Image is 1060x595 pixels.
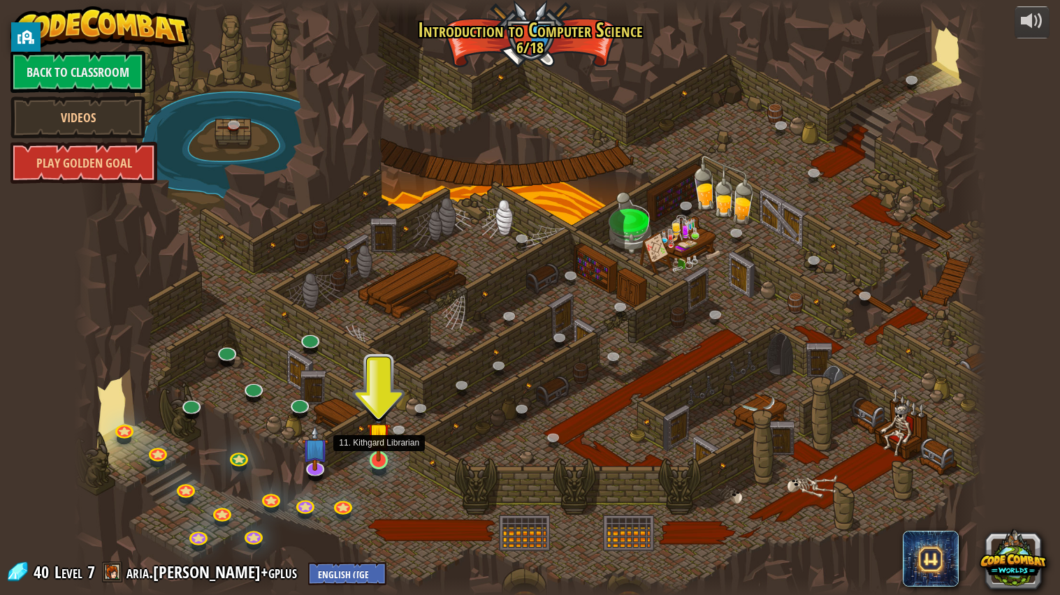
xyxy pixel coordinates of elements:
[10,6,189,48] img: CodeCombat - Learn how to code by playing a game
[302,425,328,471] img: level-banner-unstarted-subscriber.png
[126,561,301,583] a: aria.[PERSON_NAME]+gplus
[10,96,145,138] a: Videos
[10,51,145,93] a: Back to Classroom
[11,22,41,52] button: privacy banner
[1015,6,1050,39] button: Adjust volume
[87,561,95,583] span: 7
[55,561,82,584] span: Level
[34,561,53,583] span: 40
[10,142,157,184] a: Play Golden Goal
[367,407,391,462] img: level-banner-started.png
